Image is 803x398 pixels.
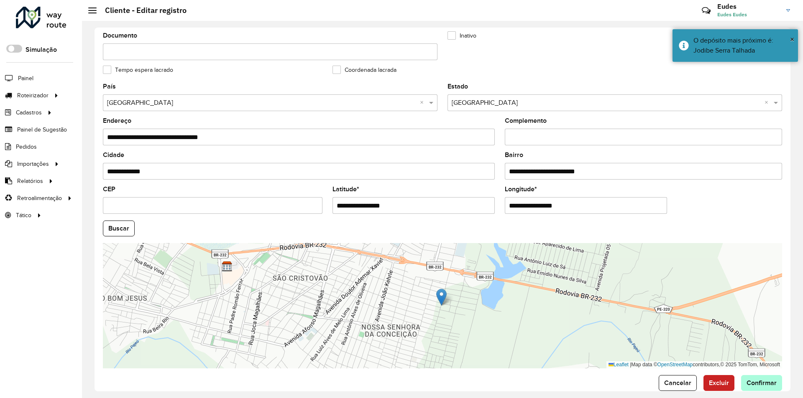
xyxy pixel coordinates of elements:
span: Painel [18,74,33,83]
label: Complemento [505,116,547,126]
span: Excluir [709,379,729,386]
a: Leaflet [609,362,629,368]
h2: Cliente - Editar registro [97,6,187,15]
span: Retroalimentação [17,194,62,203]
span: Painel de Sugestão [17,125,67,134]
label: Simulação [26,45,57,55]
span: Confirmar [747,379,777,386]
label: Estado [448,81,468,91]
span: Eudes Eudes [717,11,780,18]
button: Cancelar [659,375,697,391]
span: Pedidos [16,142,37,151]
label: Coordenada lacrada [332,66,396,74]
span: Relatórios [17,177,43,185]
label: Tempo espera lacrado [103,66,173,74]
button: Confirmar [741,375,782,391]
label: CEP [103,184,115,194]
img: Marker [436,289,447,306]
label: Inativo [448,31,476,40]
span: Clear all [420,98,427,108]
span: Cancelar [664,379,691,386]
a: OpenStreetMap [657,362,693,368]
label: Latitude [332,184,359,194]
label: País [103,81,116,91]
h3: Eudes [717,3,780,10]
label: Documento [103,30,137,41]
img: Jodibe Serra Talhada [222,261,233,272]
span: Tático [16,211,31,220]
div: O depósito mais próximo é: Jodibe Serra Talhada [693,35,792,56]
button: Excluir [703,375,734,391]
a: Contato Rápido [697,2,715,20]
span: Importações [17,160,49,168]
label: Cidade [103,150,124,160]
label: Bairro [505,150,523,160]
span: Cadastros [16,108,42,117]
label: Endereço [103,116,131,126]
span: Roteirizador [17,91,49,100]
span: | [630,362,631,368]
button: Buscar [103,221,135,236]
label: Longitude [505,184,537,194]
button: Close [790,33,794,46]
span: × [790,35,794,44]
span: Clear all [765,98,772,108]
div: Map data © contributors,© 2025 TomTom, Microsoft [606,361,782,368]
